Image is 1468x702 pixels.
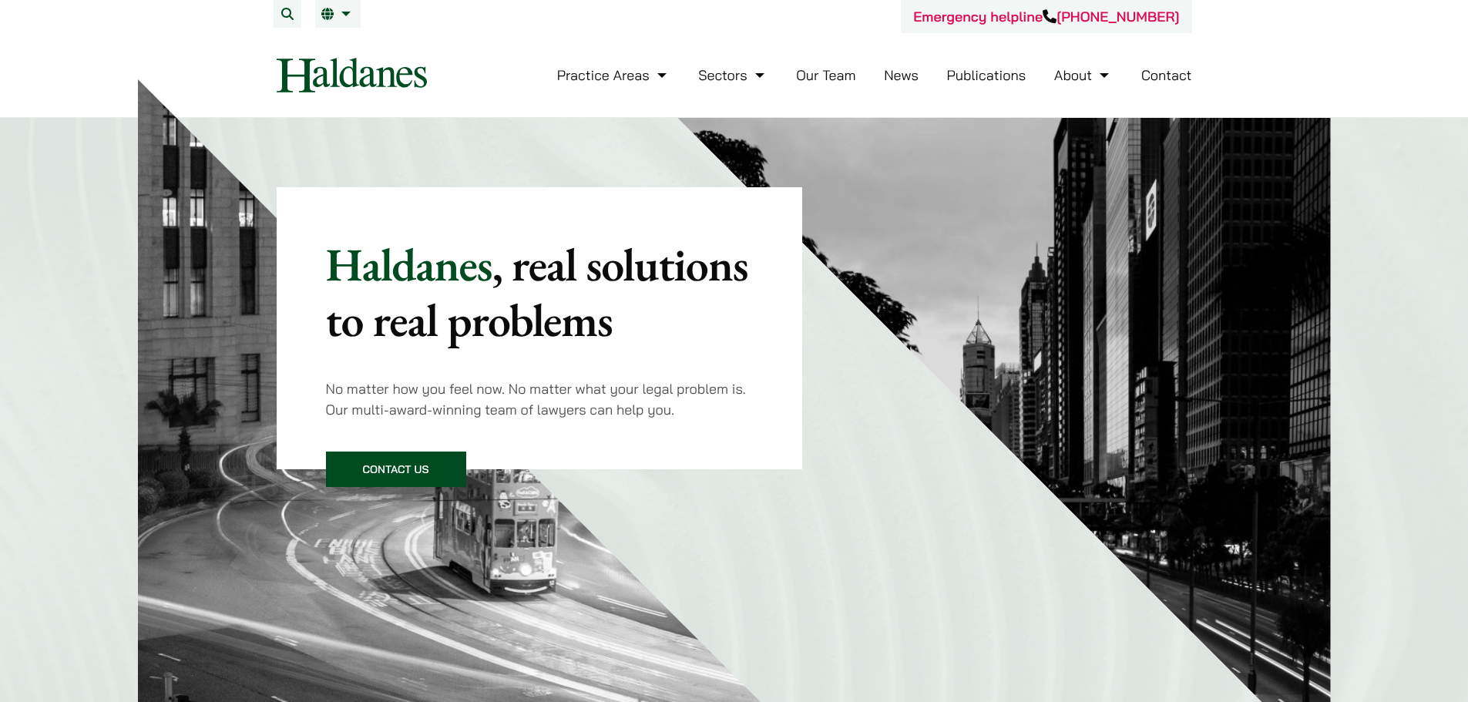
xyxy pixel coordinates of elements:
[1054,66,1113,84] a: About
[947,66,1026,84] a: Publications
[913,8,1179,25] a: Emergency helpline[PHONE_NUMBER]
[698,66,768,84] a: Sectors
[326,237,754,348] p: Haldanes
[277,58,427,92] img: Logo of Haldanes
[326,452,466,487] a: Contact Us
[326,378,754,420] p: No matter how you feel now. No matter what your legal problem is. Our multi-award-winning team of...
[884,66,919,84] a: News
[1141,66,1192,84] a: Contact
[557,66,670,84] a: Practice Areas
[326,234,748,350] mark: , real solutions to real problems
[321,8,354,20] a: EN
[796,66,855,84] a: Our Team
